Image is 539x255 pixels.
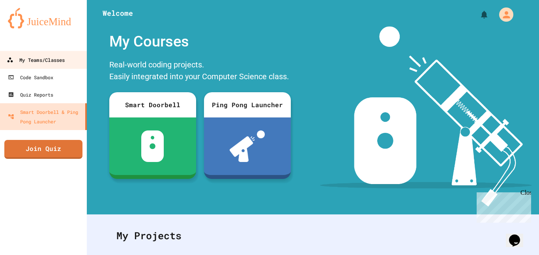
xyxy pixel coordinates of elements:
[473,189,531,223] iframe: chat widget
[465,8,491,21] div: My Notifications
[230,130,265,162] img: ppl-with-ball.png
[105,26,295,57] div: My Courses
[109,92,196,117] div: Smart Doorbell
[8,90,53,99] div: Quiz Reports
[204,92,291,117] div: Ping Pong Launcher
[8,8,79,28] img: logo-orange.svg
[8,73,53,82] div: Code Sandbox
[7,55,65,65] div: My Teams/Classes
[105,57,295,86] div: Real-world coding projects. Easily integrated into your Computer Science class.
[141,130,164,162] img: sdb-white.svg
[506,223,531,247] iframe: chat widget
[491,6,515,24] div: My Account
[8,107,82,126] div: Smart Doorbell & Ping Pong Launcher
[320,26,532,207] img: banner-image-my-projects.png
[3,3,54,50] div: Chat with us now!Close
[4,140,82,159] a: Join Quiz
[109,220,517,251] div: My Projects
